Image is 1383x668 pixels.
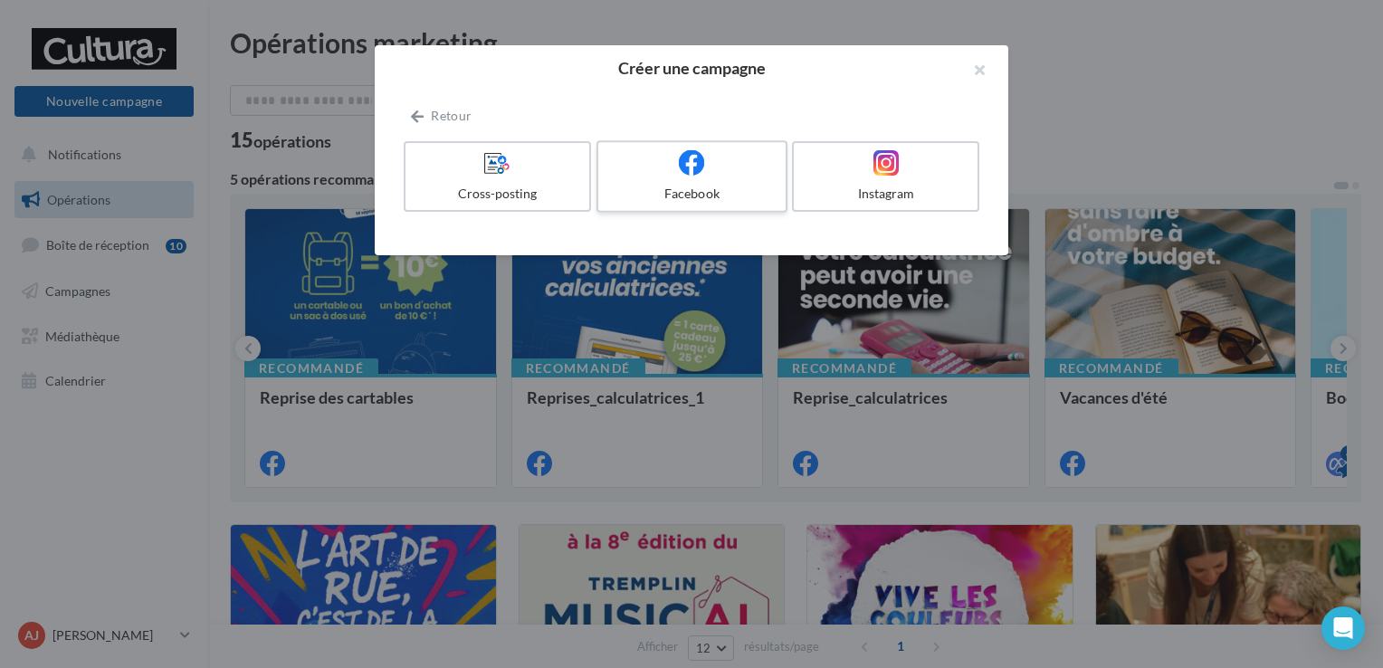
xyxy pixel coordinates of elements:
[404,60,979,76] h2: Créer une campagne
[1321,606,1365,650] div: Open Intercom Messenger
[801,185,970,203] div: Instagram
[606,185,777,203] div: Facebook
[413,185,582,203] div: Cross-posting
[404,105,479,127] button: Retour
